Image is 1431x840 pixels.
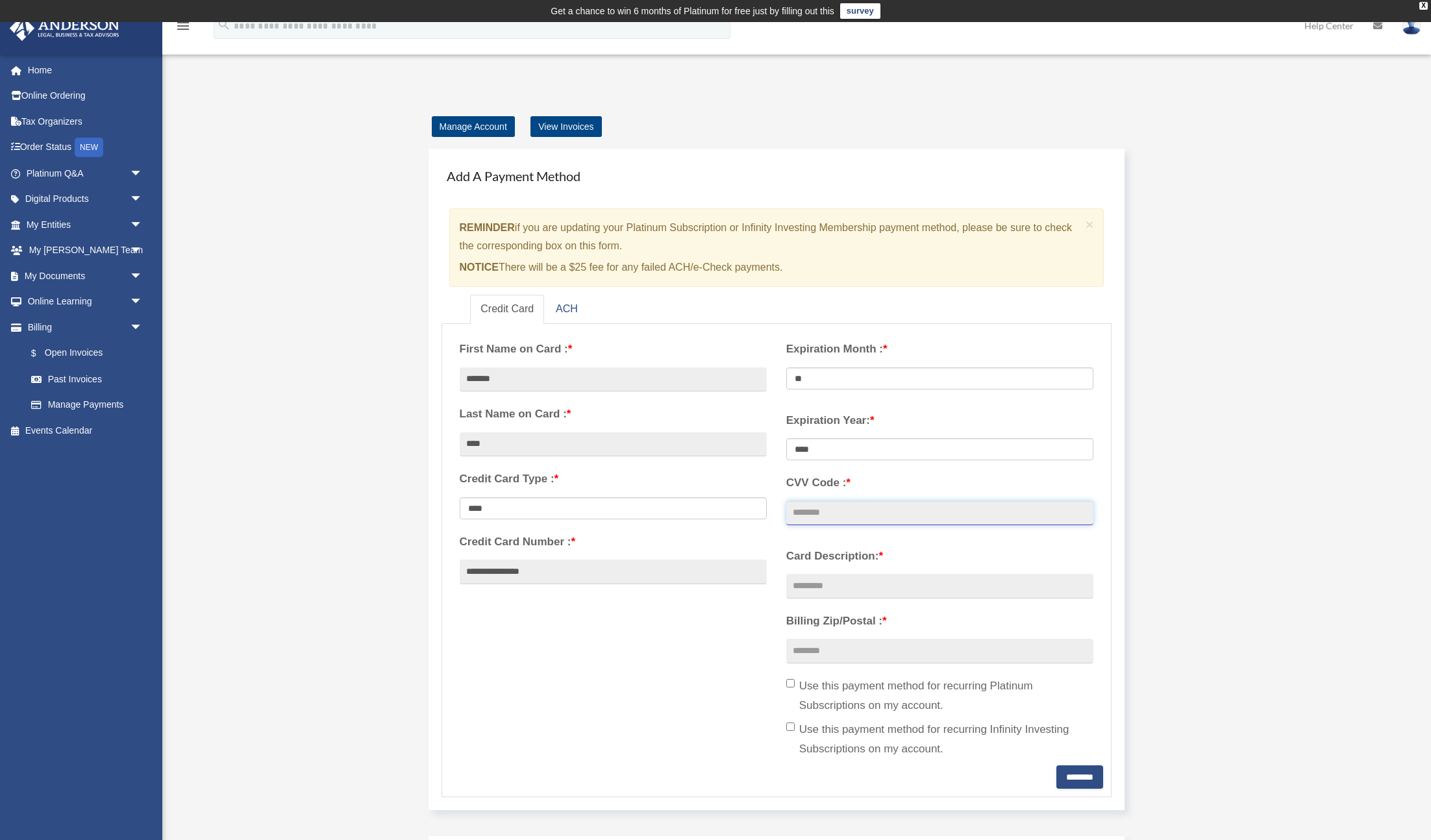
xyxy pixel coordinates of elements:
[786,679,795,687] input: Use this payment method for recurring Platinum Subscriptions on my account.
[175,23,191,34] a: menu
[9,160,162,186] a: Platinum Q&Aarrow_drop_down
[9,417,162,443] a: Events Calendar
[130,263,156,290] span: arrow_drop_down
[432,116,515,137] a: Manage Account
[130,289,156,315] span: arrow_drop_down
[460,404,767,424] label: Last Name on Card :
[786,720,1093,759] label: Use this payment method for recurring Infinity Investing Subscriptions on my account.
[460,340,767,359] label: First Name on Card :
[130,186,156,213] span: arrow_drop_down
[75,138,103,157] div: NEW
[449,208,1104,287] div: if you are updating your Platinum Subscription or Infinity Investing Membership payment method, p...
[9,108,162,134] a: Tax Organizers
[1086,217,1094,231] button: Close
[9,134,162,161] a: Order StatusNEW
[9,314,162,340] a: Billingarrow_drop_down
[38,345,45,362] span: $
[1419,2,1428,10] div: close
[9,238,162,264] a: My [PERSON_NAME] Teamarrow_drop_down
[18,366,162,392] a: Past Invoices
[786,723,795,731] input: Use this payment method for recurring Infinity Investing Subscriptions on my account.
[460,222,515,233] strong: REMINDER
[130,160,156,187] span: arrow_drop_down
[130,314,156,341] span: arrow_drop_down
[9,212,162,238] a: My Entitiesarrow_drop_down
[840,3,880,19] a: survey
[6,16,123,41] img: Anderson Advisors Platinum Portal
[786,340,1093,359] label: Expiration Month :
[786,547,1093,566] label: Card Description:
[130,212,156,238] span: arrow_drop_down
[470,295,544,324] a: Credit Card
[460,532,767,552] label: Credit Card Number :
[18,392,156,418] a: Manage Payments
[9,263,162,289] a: My Documentsarrow_drop_down
[786,473,1093,493] label: CVV Code :
[460,262,499,273] strong: NOTICE
[175,18,191,34] i: menu
[460,469,767,489] label: Credit Card Type :
[9,186,162,212] a: Digital Productsarrow_drop_down
[442,162,1112,190] h4: Add A Payment Method
[1086,217,1094,232] span: ×
[460,258,1081,277] p: There will be a $25 fee for any failed ACH/e-Check payments.
[9,83,162,109] a: Online Ordering
[130,238,156,264] span: arrow_drop_down
[530,116,601,137] a: View Invoices
[9,289,162,315] a: Online Learningarrow_drop_down
[217,18,231,32] i: search
[786,411,1093,430] label: Expiration Year:
[786,676,1093,715] label: Use this payment method for recurring Platinum Subscriptions on my account.
[18,340,162,367] a: $Open Invoices
[1402,16,1421,35] img: User Pic
[545,295,588,324] a: ACH
[9,57,162,83] a: Home
[786,611,1093,631] label: Billing Zip/Postal :
[551,3,834,19] div: Get a chance to win 6 months of Platinum for free just by filling out this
